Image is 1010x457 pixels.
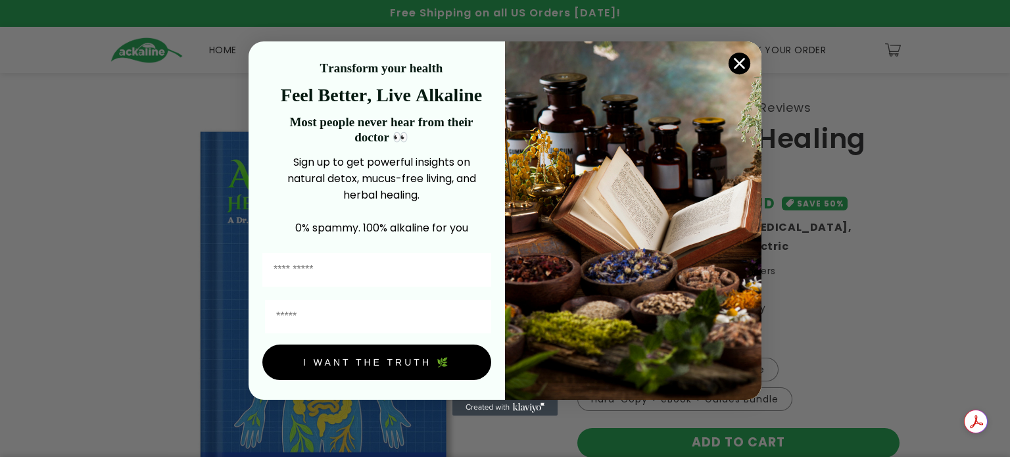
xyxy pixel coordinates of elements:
a: Created with Klaviyo - opens in a new tab [452,400,558,416]
input: First Name [262,253,491,287]
strong: Most people never hear from their doctor 👀 [289,115,473,144]
strong: Feel Better, Live Alkaline [281,85,482,105]
input: Email [265,300,491,333]
strong: Transform your health [320,61,443,75]
p: 0% spammy. 100% alkaline for you [272,220,491,236]
p: Sign up to get powerful insights on natural detox, mucus-free living, and herbal healing. [272,154,491,203]
button: I WANT THE TRUTH 🌿 [262,345,491,380]
img: 4a4a186a-b914-4224-87c7-990d8ecc9bca.jpeg [505,41,761,400]
button: Close dialog [728,52,751,75]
